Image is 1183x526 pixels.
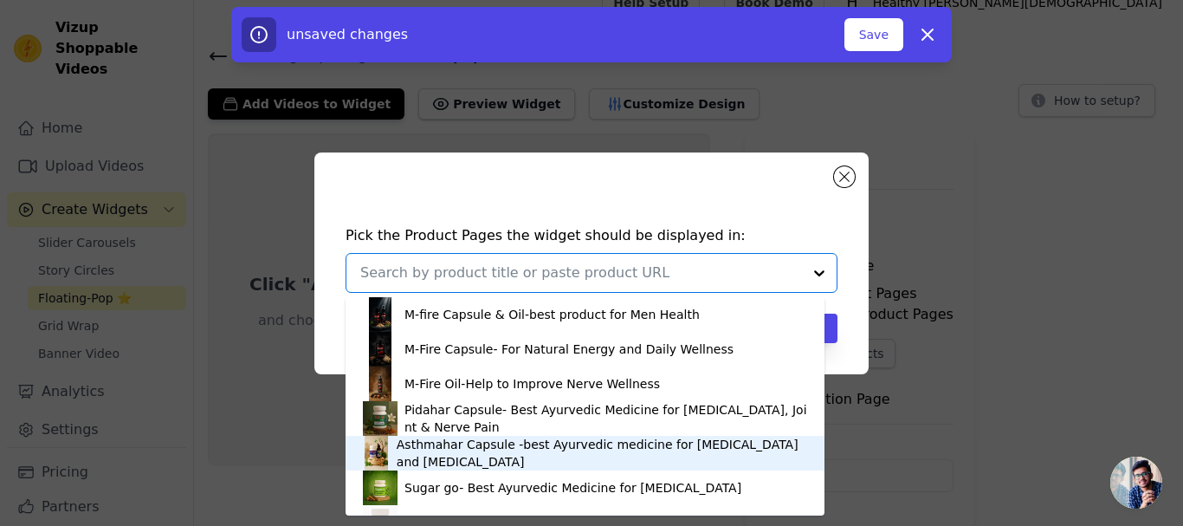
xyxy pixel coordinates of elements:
div: M-Fire Oil-Help to Improve Nerve Wellness [404,375,660,393]
img: product thumbnail [363,471,398,505]
img: product thumbnail [363,436,390,471]
img: product thumbnail [363,297,398,332]
div: Open chat [1110,457,1162,509]
img: product thumbnail [363,332,398,367]
div: Pidahar Capsule- Best Ayurvedic Medicine for [MEDICAL_DATA], Joint & Nerve Pain [404,401,807,436]
div: M-fire Capsule & Oil-best product for Men Health [404,306,700,323]
button: Close modal [834,166,855,187]
span: unsaved changes [287,26,408,42]
div: Asthmahar Capsule -best Ayurvedic medicine for [MEDICAL_DATA] and [MEDICAL_DATA] [397,436,807,471]
img: product thumbnail [363,367,398,401]
img: product thumbnail [363,401,398,436]
div: M-Fire Capsule- For Natural Energy and Daily Wellness [404,341,734,358]
div: Sugar go- Best Ayurvedic Medicine for [MEDICAL_DATA] [404,479,741,497]
h4: Pick the Product Pages the widget should be displayed in: [346,225,837,246]
button: Save [844,18,903,51]
input: Search by product title or paste product URL [360,263,802,283]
